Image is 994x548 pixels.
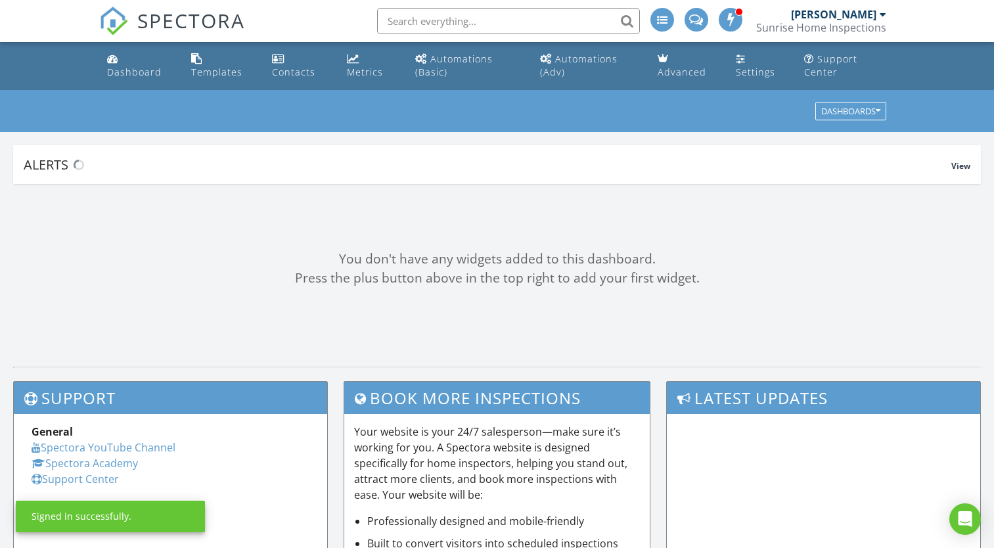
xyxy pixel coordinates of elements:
[14,382,327,414] h3: Support
[535,47,643,85] a: Automations (Advanced)
[354,424,640,503] p: Your website is your 24/7 salesperson—make sure it’s working for you. A Spectora website is desig...
[756,21,886,34] div: Sunrise Home Inspections
[272,66,315,78] div: Contacts
[267,47,331,85] a: Contacts
[951,160,970,171] span: View
[24,156,951,173] div: Alerts
[137,7,245,34] span: SPECTORA
[367,513,640,529] li: Professionally designed and mobile-friendly
[347,66,383,78] div: Metrics
[191,66,242,78] div: Templates
[652,47,720,85] a: Advanced
[342,47,399,85] a: Metrics
[667,382,980,414] h3: Latest Updates
[415,53,493,78] div: Automations (Basic)
[731,47,789,85] a: Settings
[344,382,650,414] h3: Book More Inspections
[821,107,880,116] div: Dashboards
[13,269,981,288] div: Press the plus button above in the top right to add your first widget.
[32,456,138,470] a: Spectora Academy
[13,250,981,269] div: You don't have any widgets added to this dashboard.
[377,8,640,34] input: Search everything...
[32,472,119,486] a: Support Center
[736,66,775,78] div: Settings
[99,18,245,45] a: SPECTORA
[410,47,524,85] a: Automations (Basic)
[32,440,175,455] a: Spectora YouTube Channel
[102,47,175,85] a: Dashboard
[815,103,886,121] button: Dashboards
[99,7,128,35] img: The Best Home Inspection Software - Spectora
[791,8,876,21] div: [PERSON_NAME]
[32,424,73,439] strong: General
[658,66,706,78] div: Advanced
[186,47,256,85] a: Templates
[107,66,162,78] div: Dashboard
[949,503,981,535] div: Open Intercom Messenger
[799,47,892,85] a: Support Center
[32,510,131,523] div: Signed in successfully.
[804,53,857,78] div: Support Center
[540,53,618,78] div: Automations (Adv)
